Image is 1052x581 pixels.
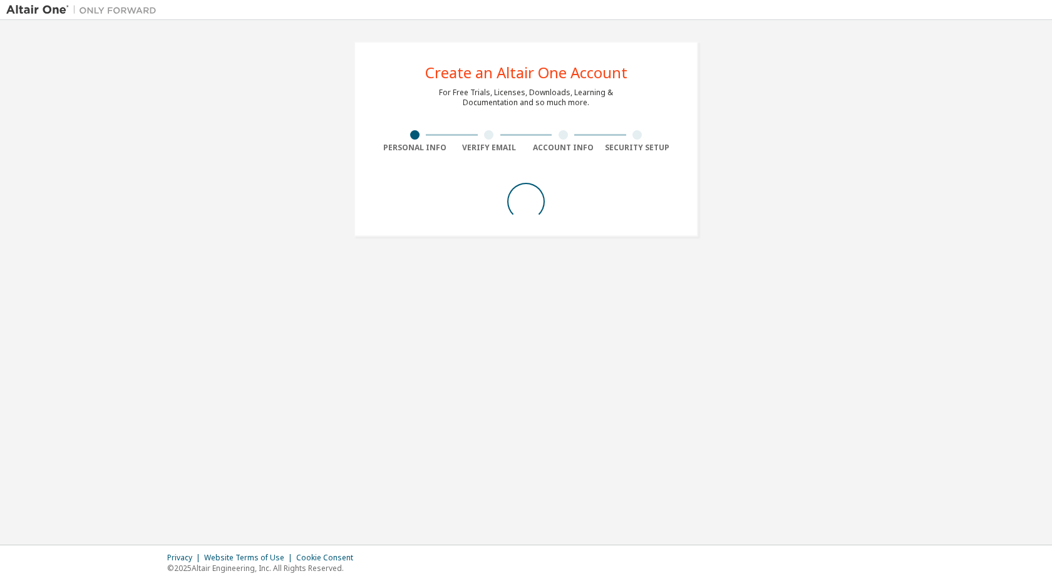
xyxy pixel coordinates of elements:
[425,65,627,80] div: Create an Altair One Account
[378,143,452,153] div: Personal Info
[167,553,204,563] div: Privacy
[6,4,163,16] img: Altair One
[452,143,527,153] div: Verify Email
[167,563,361,573] p: © 2025 Altair Engineering, Inc. All Rights Reserved.
[296,553,361,563] div: Cookie Consent
[439,88,613,108] div: For Free Trials, Licenses, Downloads, Learning & Documentation and so much more.
[204,553,296,563] div: Website Terms of Use
[601,143,675,153] div: Security Setup
[526,143,601,153] div: Account Info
